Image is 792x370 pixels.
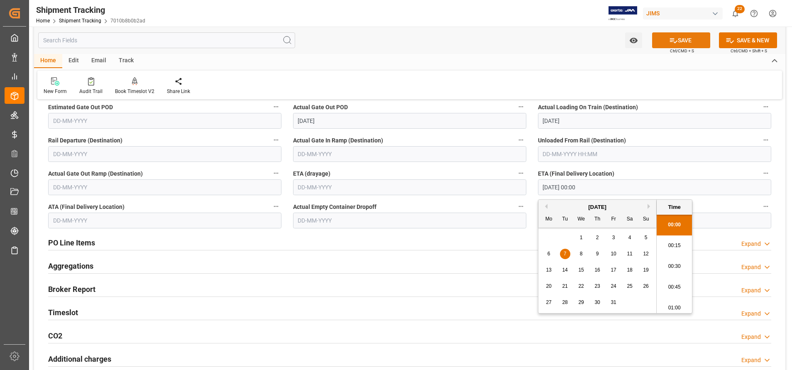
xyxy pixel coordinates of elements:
button: Unloaded From Rail (Destination) [760,135,771,145]
span: 5 [645,235,648,240]
a: Shipment Tracking [59,18,101,24]
div: Choose Friday, October 3rd, 2025 [609,233,619,243]
button: Actual Loading On Train (Destination) [760,101,771,112]
span: 10 [611,251,616,257]
div: Audit Trail [79,88,103,95]
li: 00:30 [657,256,692,277]
span: 17 [611,267,616,273]
span: 23 [594,283,600,289]
div: Choose Monday, October 6th, 2025 [544,249,554,259]
div: Choose Friday, October 24th, 2025 [609,281,619,292]
div: Su [641,214,651,225]
button: ETA (Final Delivery Location) [760,168,771,179]
span: Actual Empty Container Dropoff [293,203,376,211]
span: 3 [612,235,615,240]
h2: CO2 [48,330,62,341]
button: Previous Month [543,204,548,209]
span: Rail Departure (Destination) [48,136,122,145]
button: SAVE & NEW [719,32,777,48]
button: Rail Departure (Destination) [271,135,281,145]
div: Expand [741,333,761,341]
span: 31 [611,299,616,305]
div: Expand [741,356,761,365]
span: 11 [627,251,632,257]
span: ATA (Final Delivery Location) [48,203,125,211]
span: Estimated Gate Out POD [48,103,113,112]
div: Choose Friday, October 31st, 2025 [609,297,619,308]
button: JIMS [643,5,726,21]
div: We [576,214,587,225]
span: 9 [596,251,599,257]
div: Choose Wednesday, October 1st, 2025 [576,233,587,243]
span: Actual Gate In Ramp (Destination) [293,136,383,145]
div: Choose Thursday, October 23rd, 2025 [592,281,603,292]
div: Choose Tuesday, October 21st, 2025 [560,281,570,292]
div: Choose Sunday, October 5th, 2025 [641,233,651,243]
div: Expand [741,240,761,248]
div: Choose Monday, October 20th, 2025 [544,281,554,292]
span: 12 [643,251,648,257]
button: Received Complete [760,201,771,212]
button: ATA (Final Delivery Location) [271,201,281,212]
span: 13 [546,267,551,273]
div: Tu [560,214,570,225]
div: Choose Wednesday, October 8th, 2025 [576,249,587,259]
span: 16 [594,267,600,273]
button: open menu [625,32,642,48]
div: Choose Tuesday, October 14th, 2025 [560,265,570,275]
div: Choose Saturday, October 18th, 2025 [625,265,635,275]
a: Home [36,18,50,24]
span: ETA (Final Delivery Location) [538,169,614,178]
div: Expand [741,309,761,318]
input: DD-MM-YYYY [293,179,526,195]
button: Actual Gate In Ramp (Destination) [516,135,526,145]
input: DD-MM-YYYY [293,113,526,129]
input: DD-MM-YYYY [538,113,771,129]
li: 01:00 [657,298,692,319]
div: Choose Friday, October 10th, 2025 [609,249,619,259]
button: Help Center [745,4,763,23]
div: Choose Thursday, October 30th, 2025 [592,297,603,308]
h2: Additional charges [48,353,111,365]
div: JIMS [643,7,723,20]
div: Choose Wednesday, October 22nd, 2025 [576,281,587,292]
button: Actual Empty Container Dropoff [516,201,526,212]
div: Choose Monday, October 13th, 2025 [544,265,554,275]
div: Choose Tuesday, October 7th, 2025 [560,249,570,259]
span: 18 [627,267,632,273]
div: Choose Thursday, October 9th, 2025 [592,249,603,259]
li: 00:00 [657,215,692,235]
input: DD-MM-YYYY [48,179,281,195]
button: ETA (drayage) [516,168,526,179]
div: Choose Thursday, October 2nd, 2025 [592,233,603,243]
div: Expand [741,286,761,295]
span: 27 [546,299,551,305]
div: Choose Tuesday, October 28th, 2025 [560,297,570,308]
input: DD-MM-YYYY HH:MM [538,146,771,162]
div: Choose Saturday, October 11th, 2025 [625,249,635,259]
div: Edit [62,54,85,68]
span: Actual Loading On Train (Destination) [538,103,638,112]
h2: Timeslot [48,307,78,318]
div: Email [85,54,112,68]
button: show 22 new notifications [726,4,745,23]
span: 19 [643,267,648,273]
div: Choose Sunday, October 12th, 2025 [641,249,651,259]
div: Choose Saturday, October 25th, 2025 [625,281,635,292]
input: DD-MM-YYYY [48,213,281,228]
h2: Aggregations [48,260,93,272]
div: [DATE] [538,203,656,211]
h2: Broker Report [48,284,95,295]
span: 24 [611,283,616,289]
input: DD-MM-YYYY [48,146,281,162]
button: Actual Gate Out Ramp (Destination) [271,168,281,179]
span: 7 [564,251,567,257]
div: Choose Saturday, October 4th, 2025 [625,233,635,243]
span: 14 [562,267,567,273]
div: Expand [741,263,761,272]
span: 20 [546,283,551,289]
li: 00:45 [657,277,692,298]
div: Track [112,54,140,68]
input: DD-MM-YYYY [293,146,526,162]
span: 22 [578,283,584,289]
